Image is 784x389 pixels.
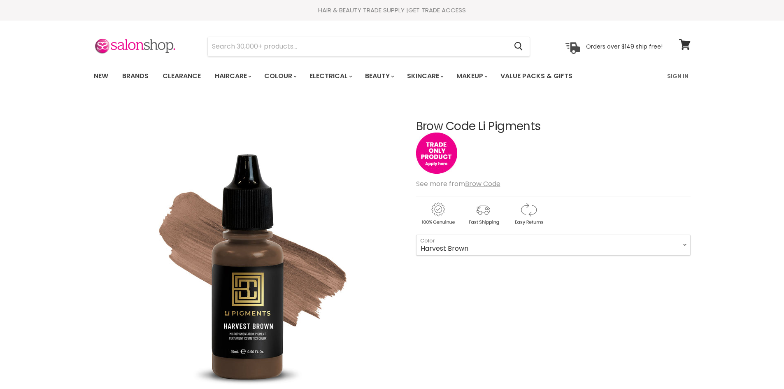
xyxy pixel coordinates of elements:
[84,6,701,14] div: HAIR & BEAUTY TRADE SUPPLY |
[88,64,621,88] ul: Main menu
[207,37,530,56] form: Product
[662,68,693,85] a: Sign In
[408,6,466,14] a: GET TRADE ACCESS
[416,133,457,174] img: tradeonly_small.jpg
[586,42,663,50] p: Orders over $149 ship free!
[416,120,691,133] h1: Brow Code Li Pigments
[465,179,500,189] a: Brow Code
[258,68,302,85] a: Colour
[116,68,155,85] a: Brands
[494,68,579,85] a: Value Packs & Gifts
[461,201,505,226] img: shipping.gif
[88,68,114,85] a: New
[416,201,460,226] img: genuine.gif
[359,68,399,85] a: Beauty
[303,68,357,85] a: Electrical
[416,179,500,189] span: See more from
[507,201,550,226] img: returns.gif
[208,37,508,56] input: Search
[84,64,701,88] nav: Main
[209,68,256,85] a: Haircare
[508,37,530,56] button: Search
[450,68,493,85] a: Makeup
[156,68,207,85] a: Clearance
[401,68,449,85] a: Skincare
